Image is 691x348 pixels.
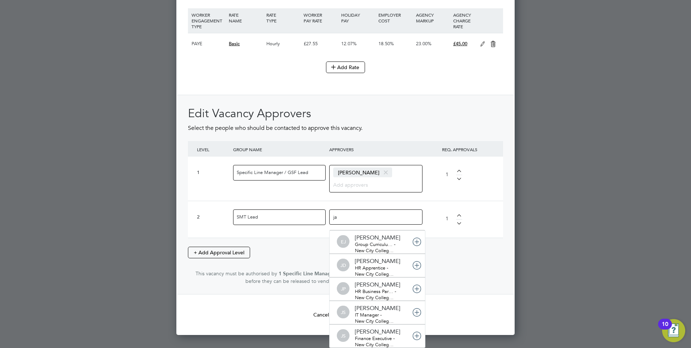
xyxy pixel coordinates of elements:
[355,312,379,318] span: IT Manager
[393,335,395,341] span: -
[326,61,365,73] button: Add Rate
[302,33,339,54] div: £27.55
[662,319,685,342] button: Open Resource Center, 10 new notifications
[453,41,467,47] span: £45.00
[355,241,392,247] span: Group Curriculu…
[339,8,377,27] div: HOLIDAY PAY
[231,141,327,158] div: GROUP NAME
[337,283,349,295] span: JP
[355,341,394,348] span: New City Colleg…
[197,170,229,176] div: 1
[355,305,400,312] div: [PERSON_NAME]
[355,318,394,324] span: New City Colleg…
[662,324,668,334] div: 10
[229,41,240,47] span: Basic
[355,294,394,301] span: New City Colleg…
[341,41,357,47] span: 12.07%
[327,141,424,158] div: APPROVERS
[333,167,392,177] span: [PERSON_NAME]
[377,8,414,27] div: EMPLOYER COST
[245,270,417,284] span: user(s) before they can be released to vendors for fulfilment.
[416,41,432,47] span: 23.00%
[355,281,400,289] div: [PERSON_NAME]
[337,330,349,342] span: JS
[395,288,396,294] span: -
[188,106,503,121] h2: Edit Vacancy Approvers
[355,328,400,336] div: [PERSON_NAME]
[355,271,394,277] span: New City Colleg…
[195,141,231,158] div: LEVEL
[308,309,335,321] button: Cancel
[188,247,250,258] button: + Add Approval Level
[355,288,393,294] span: HR Business Par…
[355,258,400,265] div: [PERSON_NAME]
[355,247,394,254] span: New City Colleg…
[196,270,277,277] span: This vacancy must be authorised by
[355,234,400,242] div: [PERSON_NAME]
[378,41,394,47] span: 18.50%
[188,124,362,132] span: Select the people who should be contacted to approve this vacancy.
[424,141,496,158] div: REQ. APPROVALS
[394,241,395,247] span: -
[355,335,392,341] span: Finance Executive
[451,8,476,33] div: AGENCY CHARGE RATE
[197,214,229,220] div: 2
[190,8,227,33] div: WORKER ENGAGEMENT TYPE
[414,8,451,27] div: AGENCY MARKUP
[333,212,378,221] input: Add approvers
[265,8,302,27] div: RATE TYPE
[380,312,382,318] span: -
[227,8,264,27] div: RATE NAME
[387,265,388,271] span: -
[265,33,302,54] div: Hourly
[333,180,378,189] input: Add approvers
[337,306,349,319] span: JS
[337,259,349,272] span: JD
[355,265,385,271] span: HR Apprentice
[302,8,339,27] div: WORKER PAY RATE
[190,33,227,54] div: PAYE
[279,271,363,277] strong: 1 Specific Line Manager / GSF Lead
[337,235,349,248] span: EJ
